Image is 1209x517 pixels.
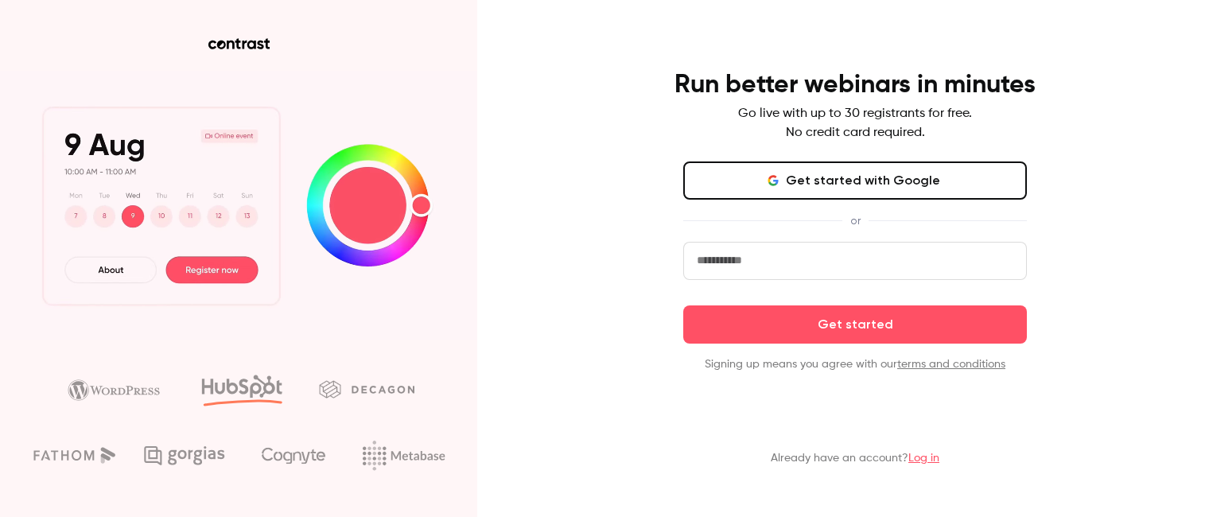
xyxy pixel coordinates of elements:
h4: Run better webinars in minutes [674,69,1036,101]
button: Get started with Google [683,161,1027,200]
p: Already have an account? [771,450,939,466]
a: terms and conditions [897,359,1005,370]
span: or [842,212,869,229]
a: Log in [908,453,939,464]
p: Signing up means you agree with our [683,356,1027,372]
p: Go live with up to 30 registrants for free. No credit card required. [738,104,972,142]
img: decagon [319,380,414,398]
button: Get started [683,305,1027,344]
